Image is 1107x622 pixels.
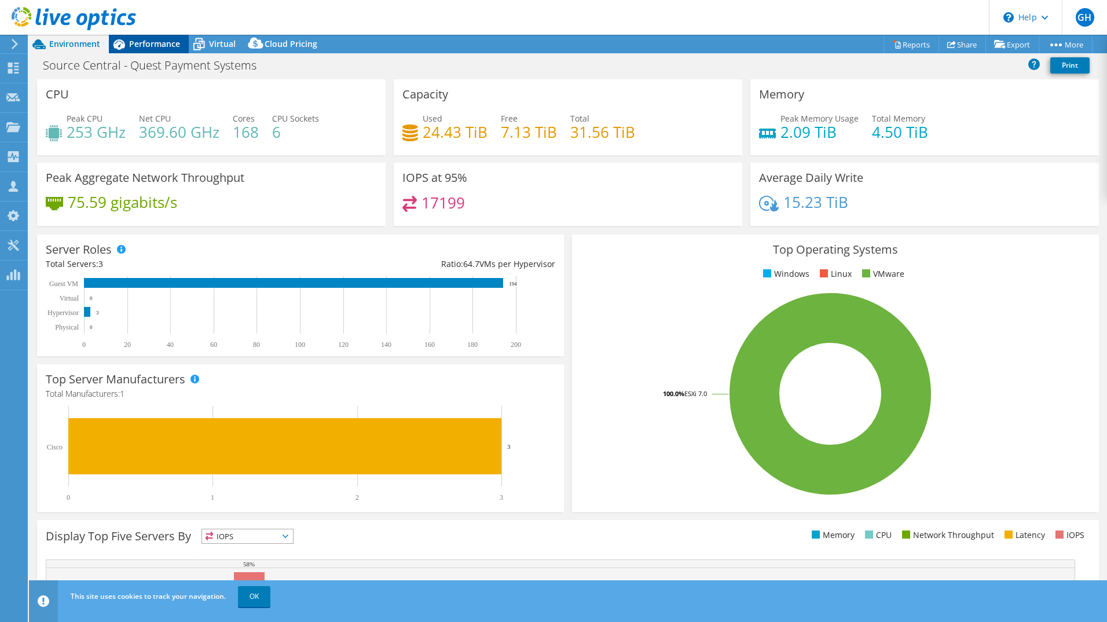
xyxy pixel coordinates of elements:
[139,113,171,124] span: Net CPU
[90,324,93,330] text: 0
[501,126,557,138] h4: 7.13 TiB
[49,38,100,49] span: Environment
[47,309,79,317] text: Hypervisor
[424,341,435,349] text: 160
[509,281,517,287] text: 194
[884,35,939,53] a: Reports
[872,113,925,124] span: Total Memory
[139,126,219,138] h4: 369.60 GHz
[338,341,349,349] text: 120
[381,341,391,349] text: 140
[233,113,255,124] span: Cores
[1053,529,1084,541] li: IOPS
[355,493,359,502] text: 2
[423,126,487,138] h4: 24.43 TiB
[243,561,255,568] text: 58%
[272,113,319,124] span: CPU Sockets
[71,591,226,601] span: This site uses cookies to track your navigation.
[167,341,174,349] text: 40
[210,341,217,349] text: 60
[1039,35,1093,53] a: More
[265,38,317,49] span: Cloud Pricing
[129,38,180,49] span: Performance
[300,258,555,270] div: Ratio: VMs per Hypervisor
[47,443,63,451] text: Cisco
[402,88,448,101] h3: Capacity
[1076,8,1094,27] span: GH
[939,35,986,53] a: Share
[68,196,177,208] h4: 75.59 gigabits/s
[295,341,305,349] text: 100
[1003,12,1014,23] svg: \n
[402,171,467,184] h3: IOPS at 95%
[780,113,859,124] span: Peak Memory Usage
[570,113,589,124] span: Total
[46,243,112,256] h3: Server Roles
[985,35,1039,53] a: Export
[211,493,214,502] text: 1
[663,389,684,398] tspan: 100.0%
[82,341,86,349] text: 0
[98,258,103,269] span: 3
[511,341,521,349] text: 200
[581,243,1090,256] h3: Top Operating Systems
[67,113,102,124] span: Peak CPU
[55,323,79,331] text: Physical
[90,295,93,301] text: 0
[467,341,478,349] text: 180
[501,113,518,124] span: Free
[500,493,503,502] text: 3
[759,88,804,101] h3: Memory
[507,443,511,450] text: 3
[49,280,78,288] text: Guest VM
[46,387,555,400] h4: Total Manufacturers:
[684,389,707,398] tspan: ESXi 7.0
[60,294,79,302] text: Virtual
[760,268,809,280] li: Windows
[421,196,465,209] h4: 17199
[862,529,892,541] li: CPU
[899,529,994,541] li: Network Throughput
[238,586,270,607] a: OK
[209,38,236,49] span: Virtual
[46,373,185,386] h3: Top Server Manufacturers
[759,171,863,184] h3: Average Daily Write
[67,493,70,502] text: 0
[423,113,442,124] span: Used
[872,126,928,138] h4: 4.50 TiB
[124,341,131,349] text: 20
[46,258,300,270] div: Total Servers:
[809,529,855,541] li: Memory
[46,88,69,101] h3: CPU
[780,126,859,138] h4: 2.09 TiB
[46,171,244,184] h3: Peak Aggregate Network Throughput
[233,126,259,138] h4: 168
[67,126,126,138] h4: 253 GHz
[570,126,635,138] h4: 31.56 TiB
[120,388,124,399] span: 1
[1002,529,1045,541] li: Latency
[783,196,848,208] h4: 15.23 TiB
[1050,57,1090,74] a: Print
[253,341,260,349] text: 80
[817,268,852,280] li: Linux
[463,258,479,269] span: 64.7
[272,126,319,138] h4: 6
[202,529,293,543] span: IOPS
[96,310,99,316] text: 3
[38,59,274,72] h1: Source Central - Quest Payment Systems
[859,268,904,280] li: VMware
